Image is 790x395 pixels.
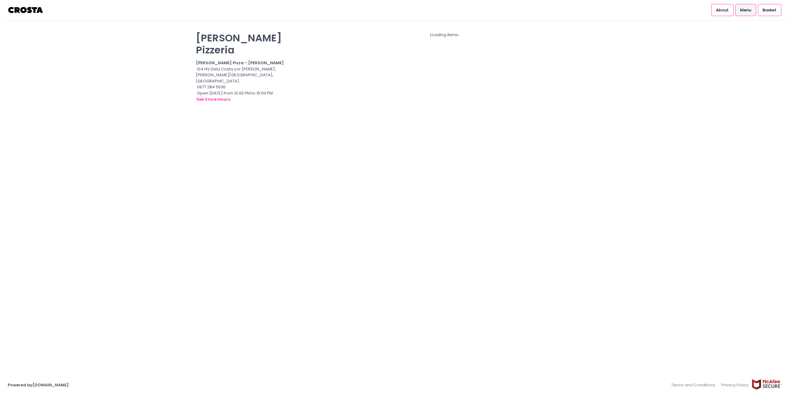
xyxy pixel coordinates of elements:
a: About [711,4,734,16]
a: Powered by[DOMAIN_NAME] [8,382,69,388]
img: mcafee-secure [751,379,782,390]
div: 104 HV Dela Costa cor [PERSON_NAME], [PERSON_NAME][GEOGRAPHIC_DATA], [GEOGRAPHIC_DATA] [196,66,290,84]
span: Basket [763,7,776,13]
b: [PERSON_NAME] Pizza - [PERSON_NAME] [196,60,284,66]
div: 0977 284 5636 [196,84,290,90]
span: About [716,7,729,13]
div: Open [DATE] from 12:00 PM to 10:00 PM [196,90,290,103]
button: see store hours [196,96,231,103]
span: Menu [740,7,751,13]
a: Privacy Policy [718,379,752,391]
p: [PERSON_NAME] Pizzeria [196,32,290,56]
div: Loading items... [297,32,594,38]
a: Menu [735,4,756,16]
img: logo [8,5,44,15]
a: Terms and Conditions [671,379,718,391]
